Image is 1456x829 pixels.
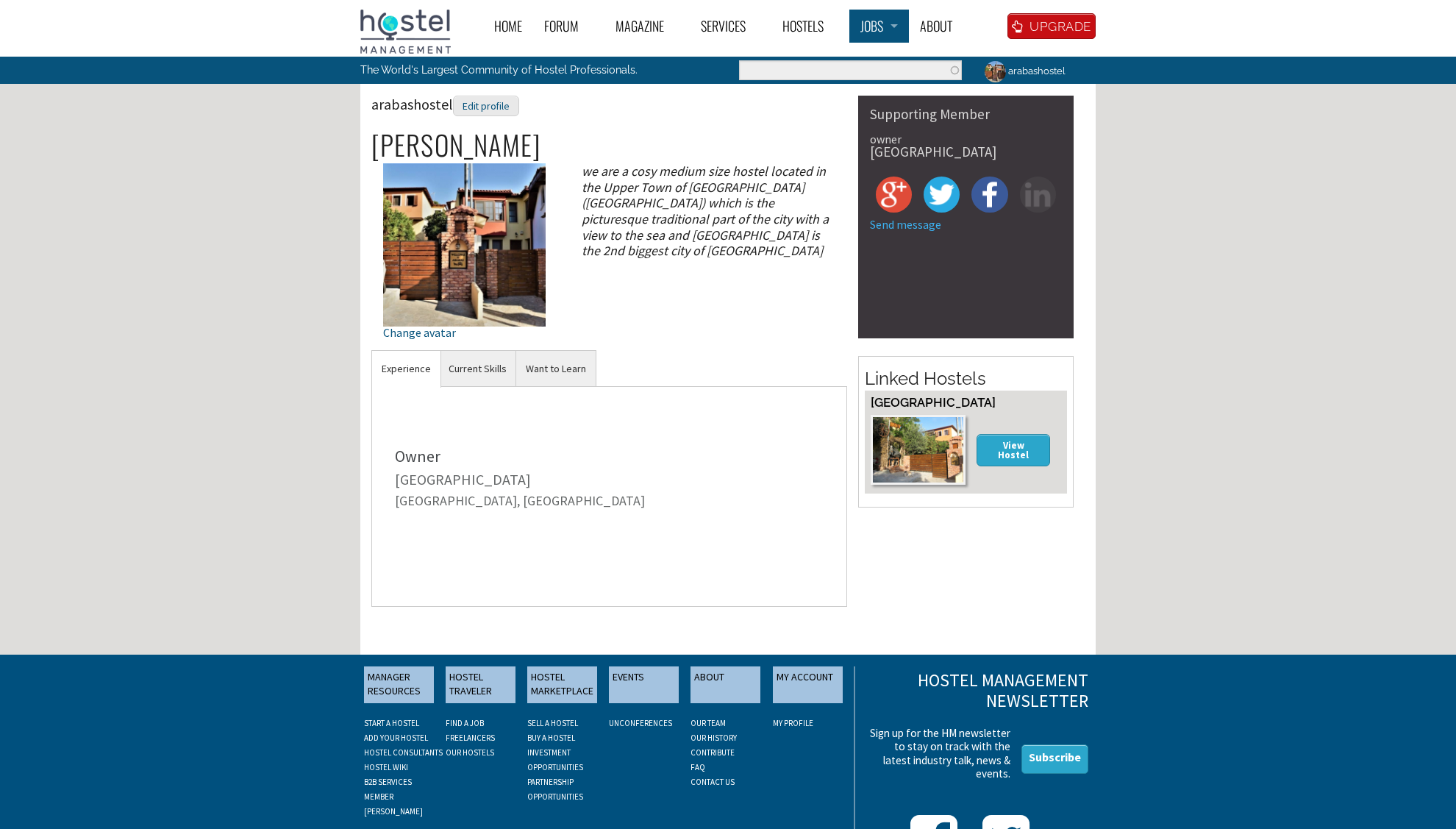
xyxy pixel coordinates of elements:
[849,10,909,43] a: Jobs
[364,747,443,758] a: HOSTEL CONSULTANTS
[364,666,434,703] a: MANAGER RESOURCES
[866,727,1010,780] p: Sign up for the HM newsletter to stay on track with the latest industry talk, news & events.
[533,10,604,43] a: Forum
[364,777,412,787] a: B2B SERVICES
[690,666,760,703] a: ABOUT
[372,351,440,387] a: Experience
[1021,744,1088,774] a: Subscribe
[527,666,597,703] a: HOSTEL MARKETPLACE
[690,747,735,758] a: CONTRIBUTE
[383,327,546,338] div: Change avatar
[870,133,1062,145] div: owner
[609,666,679,703] a: EVENTS
[609,718,672,728] a: UNCONFERENCES
[982,59,1008,85] img: arabashostel's picture
[527,718,578,728] a: SELL A HOSTEL
[383,163,546,326] img: arabashostel's picture
[360,10,451,54] img: Hostel Management Home
[439,351,516,387] a: Current Skills
[483,10,533,43] a: Home
[971,177,1007,213] img: fb-square.png
[527,747,583,772] a: INVESTMENT OPPORTUNITIES
[364,733,428,743] a: ADD YOUR HOSTEL
[690,718,726,728] a: OUR TEAM
[866,670,1088,713] h3: Hostel Management Newsletter
[453,96,519,117] div: Edit profile
[924,177,960,213] img: tw-square.png
[690,10,771,43] a: Services
[446,733,495,743] a: FREELANCERS
[446,718,484,728] a: FIND A JOB
[870,107,1062,121] div: Supporting Member
[395,470,531,488] a: [GEOGRAPHIC_DATA]
[527,777,583,802] a: PARTNERSHIP OPPORTUNITIES
[446,747,494,758] a: OUR HOSTELS
[364,718,419,728] a: START A HOSTEL
[876,177,912,213] img: gp-square.png
[771,10,849,43] a: Hostels
[1007,13,1096,39] a: UPGRADE
[773,666,843,703] a: MY ACCOUNT
[569,163,846,259] div: we are a cosy medium size hostel located in the Upper Town of [GEOGRAPHIC_DATA]([GEOGRAPHIC_DATA]...
[395,494,824,508] div: [GEOGRAPHIC_DATA], [GEOGRAPHIC_DATA]
[871,395,996,410] a: [GEOGRAPHIC_DATA]
[453,95,519,113] a: Edit profile
[865,366,1067,391] h2: Linked Hostels
[909,10,978,43] a: About
[371,129,847,160] h2: [PERSON_NAME]
[446,666,515,703] a: HOSTEL TRAVELER
[364,762,408,772] a: HOSTEL WIKI
[516,351,596,387] a: Want to Learn
[383,236,546,338] a: Change avatar
[371,95,519,113] span: arabashostel
[973,57,1074,85] a: arabashostel
[977,434,1050,466] a: View Hostel
[739,60,962,80] input: Enter the terms you wish to search for.
[870,145,1062,159] div: [GEOGRAPHIC_DATA]
[360,57,667,83] p: The World's Largest Community of Hostel Professionals.
[690,762,705,772] a: FAQ
[395,448,824,464] div: Owner
[604,10,690,43] a: Magazine
[690,777,735,787] a: CONTACT US
[364,791,423,816] a: MEMBER [PERSON_NAME]
[1020,177,1056,213] img: in-square.png
[870,217,941,232] a: Send message
[773,718,813,728] a: My Profile
[527,733,575,743] a: BUY A HOSTEL
[690,733,737,743] a: OUR HISTORY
